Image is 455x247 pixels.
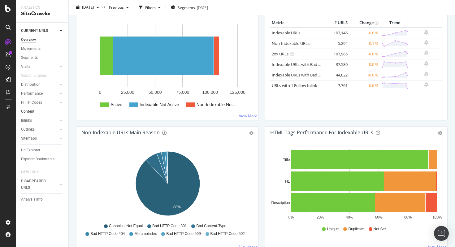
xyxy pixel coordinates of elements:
div: Overview [21,37,36,43]
div: Movements [21,45,41,52]
div: CURRENT URLS [21,28,48,34]
span: Bad HTTP Code 301 [152,223,187,229]
span: Bad HTTP Code 404 [90,231,125,236]
text: 0% [288,215,294,219]
th: Metric [270,18,324,28]
div: A chart. [270,149,442,221]
div: HTTP Codes [21,99,42,106]
a: Distribution [21,81,58,88]
span: Previous [106,5,124,10]
a: Inlinks [21,117,58,124]
a: Performance [21,90,58,97]
text: 125,000 [230,90,245,95]
a: Indexable URLs with Bad H1 [272,62,323,67]
div: Performance [21,90,43,97]
div: Url Explorer [21,147,40,154]
a: Analysis Info [21,196,64,203]
a: Search Engines [21,72,53,79]
div: Sitemaps [21,135,37,142]
div: bell-plus [424,61,428,66]
svg: A chart. [81,18,253,115]
text: Description [271,201,290,205]
td: -0.0 % [349,28,380,38]
div: HTML Tags Performance for Indexable URLs [270,129,373,136]
text: Active [110,102,122,107]
text: 50,000 [149,90,162,95]
td: 103,146 [324,28,349,38]
td: -0.0 % [349,70,380,80]
a: View More [239,113,257,119]
th: Trend [380,18,410,28]
td: 5,294 [324,38,349,49]
svg: A chart. [81,149,253,221]
a: Url Explorer [21,147,64,154]
td: 7,761 [324,80,349,91]
td: 37,580 [324,59,349,70]
div: SiteCrawler [21,10,63,17]
span: vs [102,4,106,9]
text: Indexable Not Active [140,102,179,107]
text: 100,000 [202,90,218,95]
div: gear [249,131,253,135]
div: bell-plus [424,40,428,45]
a: Content [21,108,64,115]
div: bell-plus [424,71,428,76]
a: Explorer Bookmarks [21,156,64,162]
text: 60% [375,215,383,219]
div: NEW URLS [21,169,39,175]
th: Change [349,18,380,28]
text: Non-Indexable Not… [197,102,237,107]
a: URLs with 1 Follow Inlink [272,83,317,88]
span: Meta noindex [134,231,157,236]
text: 100% [432,215,442,219]
a: CURRENT URLS [21,28,58,34]
div: bell-plus [424,82,428,87]
span: Bad Content-Type [196,223,226,229]
span: Segments [178,5,195,10]
div: Non-Indexable URLs Main Reason [81,129,160,136]
a: Indexable URLs [272,30,300,36]
a: DISAPPEARED URLS [21,178,58,191]
div: bell-plus [424,30,428,35]
div: Inlinks [21,117,32,124]
text: Title [283,158,290,162]
a: NEW URLS [21,169,45,175]
a: HTTP Codes [21,99,58,106]
text: 80% [404,215,412,219]
td: -0.0 % [349,49,380,59]
a: Segments [21,54,64,61]
div: bell-plus [424,50,428,55]
a: Overview [21,37,64,43]
span: Duplicate [348,227,364,232]
a: Non-Indexable URLs [272,41,310,46]
text: 75,000 [176,90,189,95]
text: 0 [99,90,102,95]
td: -0.0 % [349,59,380,70]
a: Outlinks [21,126,58,133]
div: Visits [21,63,30,70]
span: Bad HTTP Code 502 [210,231,245,236]
text: 25,000 [121,90,134,95]
th: # URLS [324,18,349,28]
div: Search Engines [21,72,47,79]
div: Explorer Bookmarks [21,156,54,162]
td: -0.6 % [349,80,380,91]
div: [DATE] [197,5,208,10]
a: Movements [21,45,64,52]
span: 2025 Sep. 17th [82,5,94,10]
button: Segments[DATE] [168,2,210,12]
div: DISAPPEARED URLS [21,178,52,191]
div: Analysis Info [21,196,43,203]
button: [DATE] [74,2,102,12]
div: gear [438,131,442,135]
span: Canonical Not Equal [109,223,143,229]
div: Outlinks [21,126,35,133]
button: Filters [136,2,163,12]
div: Content [21,108,34,115]
span: Unique [327,227,339,232]
text: 20% [317,215,324,219]
div: Open Intercom Messenger [434,226,449,241]
a: Sitemaps [21,135,58,142]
